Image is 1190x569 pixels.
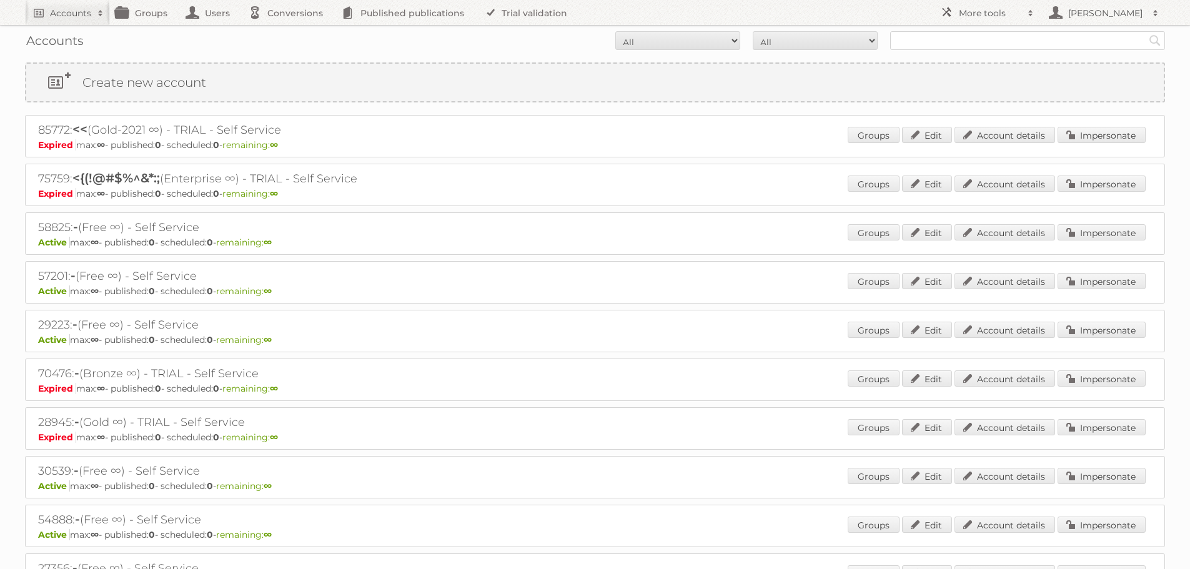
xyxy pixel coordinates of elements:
span: Active [38,480,70,492]
span: Expired [38,383,76,394]
strong: ∞ [264,237,272,248]
input: Search [1146,31,1164,50]
a: Impersonate [1058,370,1146,387]
span: remaining: [216,334,272,345]
strong: 0 [207,480,213,492]
strong: 0 [155,383,161,394]
a: Account details [954,224,1055,240]
span: << [72,122,87,137]
strong: ∞ [270,383,278,394]
strong: ∞ [264,480,272,492]
p: max: - published: - scheduled: - [38,383,1152,394]
a: Groups [848,419,900,435]
p: max: - published: - scheduled: - [38,237,1152,248]
h2: 70476: (Bronze ∞) - TRIAL - Self Service [38,365,475,382]
a: Edit [902,419,952,435]
a: Account details [954,370,1055,387]
strong: 0 [213,188,219,199]
h2: 58825: (Free ∞) - Self Service [38,219,475,235]
strong: 0 [213,432,219,443]
span: remaining: [222,383,278,394]
strong: 0 [155,188,161,199]
strong: ∞ [264,334,272,345]
strong: ∞ [91,480,99,492]
h2: Accounts [50,7,91,19]
a: Account details [954,468,1055,484]
p: max: - published: - scheduled: - [38,529,1152,540]
strong: 0 [149,334,155,345]
strong: ∞ [264,529,272,540]
span: - [71,268,76,283]
p: max: - published: - scheduled: - [38,334,1152,345]
strong: 0 [149,529,155,540]
a: Account details [954,273,1055,289]
strong: ∞ [97,139,105,151]
a: Groups [848,224,900,240]
a: Impersonate [1058,468,1146,484]
a: Groups [848,127,900,143]
p: max: - published: - scheduled: - [38,480,1152,492]
span: Expired [38,188,76,199]
span: remaining: [222,188,278,199]
strong: 0 [149,480,155,492]
h2: 75759: (Enterprise ∞) - TRIAL - Self Service [38,171,475,187]
strong: ∞ [270,188,278,199]
a: Impersonate [1058,273,1146,289]
h2: 57201: (Free ∞) - Self Service [38,268,475,284]
a: Account details [954,127,1055,143]
a: Edit [902,322,952,338]
p: max: - published: - scheduled: - [38,188,1152,199]
a: Account details [954,517,1055,533]
a: Groups [848,322,900,338]
strong: 0 [155,432,161,443]
a: Edit [902,224,952,240]
strong: 0 [207,529,213,540]
a: Impersonate [1058,517,1146,533]
strong: 0 [213,139,219,151]
a: Impersonate [1058,176,1146,192]
h2: 29223: (Free ∞) - Self Service [38,317,475,333]
a: Groups [848,370,900,387]
span: - [74,365,79,380]
a: Edit [902,273,952,289]
span: remaining: [222,432,278,443]
strong: 0 [207,334,213,345]
strong: ∞ [97,188,105,199]
a: Groups [848,468,900,484]
span: remaining: [216,480,272,492]
span: Active [38,285,70,297]
a: Account details [954,322,1055,338]
h2: 54888: (Free ∞) - Self Service [38,512,475,528]
span: - [72,317,77,332]
strong: 0 [149,285,155,297]
span: <{(!@#$%^&*:; [72,171,160,186]
p: max: - published: - scheduled: - [38,139,1152,151]
span: Expired [38,432,76,443]
strong: ∞ [91,334,99,345]
p: max: - published: - scheduled: - [38,432,1152,443]
span: Active [38,334,70,345]
span: Active [38,529,70,540]
a: Edit [902,517,952,533]
a: Edit [902,370,952,387]
span: remaining: [216,285,272,297]
strong: ∞ [270,432,278,443]
span: - [74,414,79,429]
a: Groups [848,176,900,192]
a: Groups [848,517,900,533]
h2: [PERSON_NAME] [1065,7,1146,19]
span: - [75,512,80,527]
h2: 30539: (Free ∞) - Self Service [38,463,475,479]
strong: 0 [207,285,213,297]
span: - [73,219,78,234]
strong: ∞ [91,529,99,540]
span: remaining: [222,139,278,151]
a: Impersonate [1058,224,1146,240]
strong: ∞ [264,285,272,297]
h2: More tools [959,7,1021,19]
strong: 0 [155,139,161,151]
h2: 85772: (Gold-2021 ∞) - TRIAL - Self Service [38,122,475,138]
strong: ∞ [91,285,99,297]
h2: 28945: (Gold ∞) - TRIAL - Self Service [38,414,475,430]
a: Account details [954,176,1055,192]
